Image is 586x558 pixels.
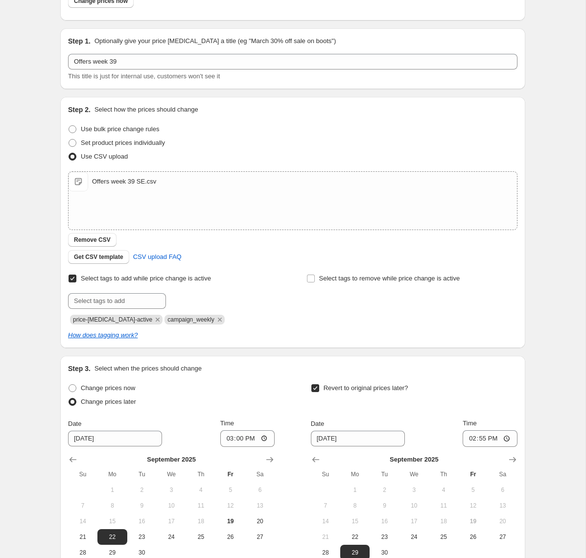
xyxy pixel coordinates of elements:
button: Show next month, October 2025 [263,453,277,466]
button: Saturday September 27 2025 [488,529,517,545]
th: Thursday [186,466,215,482]
span: We [161,470,182,478]
button: Monday September 8 2025 [97,498,127,513]
button: Wednesday September 3 2025 [157,482,186,498]
span: 6 [492,486,514,494]
span: 27 [249,533,271,541]
button: Remove campaign_weekly [215,315,224,324]
button: Get CSV template [68,250,129,264]
span: We [403,470,425,478]
button: Saturday September 27 2025 [245,529,275,545]
span: Sa [492,470,514,478]
span: Mo [344,470,366,478]
span: 22 [344,533,366,541]
span: campaign_weekly [167,316,214,323]
span: 6 [249,486,271,494]
span: Tu [131,470,153,478]
button: Thursday September 11 2025 [429,498,458,513]
span: 14 [315,517,336,525]
span: 9 [131,502,153,510]
span: 18 [190,517,211,525]
p: Select how the prices should change [94,105,198,115]
span: 22 [101,533,123,541]
span: 8 [101,502,123,510]
th: Tuesday [127,466,157,482]
button: Wednesday September 17 2025 [157,513,186,529]
button: Thursday September 18 2025 [429,513,458,529]
span: 13 [249,502,271,510]
span: 15 [344,517,366,525]
span: 27 [492,533,514,541]
button: Today Friday September 19 2025 [216,513,245,529]
button: Monday September 1 2025 [340,482,370,498]
button: Thursday September 4 2025 [429,482,458,498]
button: Thursday September 25 2025 [186,529,215,545]
input: 12:00 [463,430,517,447]
button: Saturday September 6 2025 [245,482,275,498]
span: Change prices later [81,398,136,405]
button: Saturday September 20 2025 [488,513,517,529]
span: This title is just for internal use, customers won't see it [68,72,220,80]
span: Date [68,420,81,427]
button: Friday September 5 2025 [216,482,245,498]
button: Tuesday September 2 2025 [127,482,157,498]
button: Sunday September 14 2025 [68,513,97,529]
button: Sunday September 21 2025 [311,529,340,545]
span: CSV upload FAQ [133,252,182,262]
div: Offers week 39 SE.csv [92,177,156,186]
th: Saturday [245,466,275,482]
span: Select tags to add while price change is active [81,275,211,282]
button: Show previous month, August 2025 [309,453,323,466]
button: Thursday September 25 2025 [429,529,458,545]
span: 7 [315,502,336,510]
span: 10 [161,502,182,510]
p: Select when the prices should change [94,364,202,373]
span: 1 [344,486,366,494]
span: Use bulk price change rules [81,125,159,133]
button: Friday September 5 2025 [458,482,488,498]
span: Su [72,470,94,478]
span: 5 [220,486,241,494]
span: Tu [374,470,395,478]
button: Wednesday September 10 2025 [157,498,186,513]
span: Get CSV template [74,253,123,261]
th: Sunday [311,466,340,482]
span: 21 [315,533,336,541]
input: 30% off holiday sale [68,54,517,70]
span: Use CSV upload [81,153,128,160]
span: 18 [433,517,454,525]
th: Wednesday [399,466,429,482]
a: CSV upload FAQ [127,249,188,265]
span: 2 [131,486,153,494]
button: Tuesday September 9 2025 [127,498,157,513]
button: Sunday September 7 2025 [68,498,97,513]
th: Thursday [429,466,458,482]
span: 23 [374,533,395,541]
span: Time [463,419,476,427]
button: Tuesday September 16 2025 [370,513,399,529]
button: Sunday September 14 2025 [311,513,340,529]
button: Wednesday September 24 2025 [399,529,429,545]
span: 15 [101,517,123,525]
span: 17 [161,517,182,525]
th: Friday [216,466,245,482]
input: 12:00 [220,430,275,447]
th: Friday [458,466,488,482]
span: 10 [403,502,425,510]
button: Tuesday September 16 2025 [127,513,157,529]
span: Fr [220,470,241,478]
button: Wednesday September 3 2025 [399,482,429,498]
button: Friday September 26 2025 [458,529,488,545]
button: Saturday September 6 2025 [488,482,517,498]
span: 4 [433,486,454,494]
span: 19 [462,517,484,525]
button: Thursday September 4 2025 [186,482,215,498]
span: Date [311,420,324,427]
span: 16 [374,517,395,525]
span: Fr [462,470,484,478]
span: 28 [315,549,336,557]
button: Saturday September 20 2025 [245,513,275,529]
span: Remove CSV [74,236,111,244]
span: 12 [462,502,484,510]
h2: Step 3. [68,364,91,373]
